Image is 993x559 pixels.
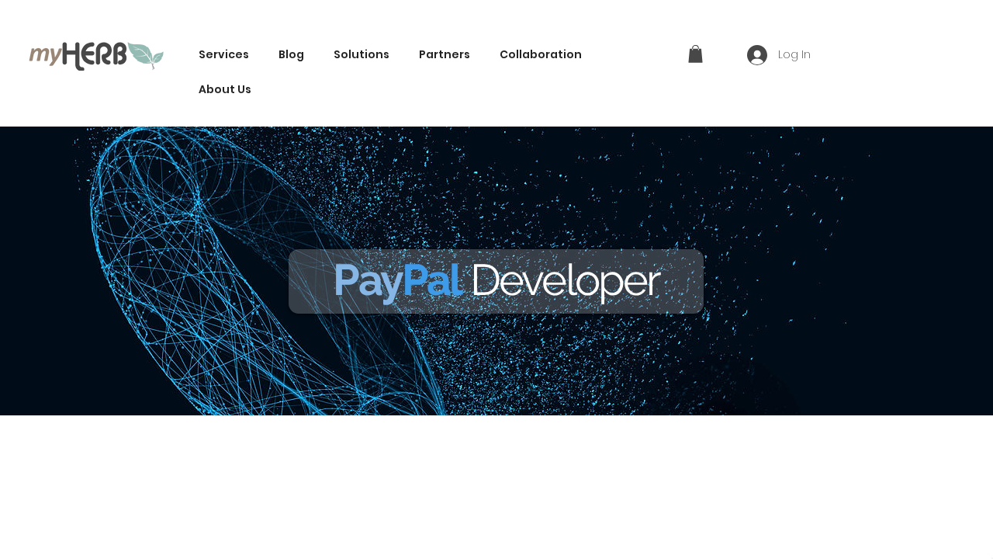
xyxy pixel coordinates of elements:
span: Services [199,47,249,63]
span: Log In [773,47,816,63]
img: myHerb Logo [29,40,164,71]
span: About Us [199,82,251,98]
span: Pay [333,254,402,305]
span: Solutions [334,47,389,63]
a: Partners [411,40,478,69]
div: Solutions [326,40,397,69]
a: About Us [191,75,259,104]
span: Partners [419,47,470,63]
span: Collaboration [500,47,582,63]
a: Collaboration [492,40,590,69]
span: Developer [470,254,660,305]
a: Services [191,40,257,69]
a: Blog [271,40,312,69]
span: Pal [402,254,462,305]
nav: Site [191,40,670,104]
span: Blog [279,47,304,63]
button: Log In [736,40,822,70]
